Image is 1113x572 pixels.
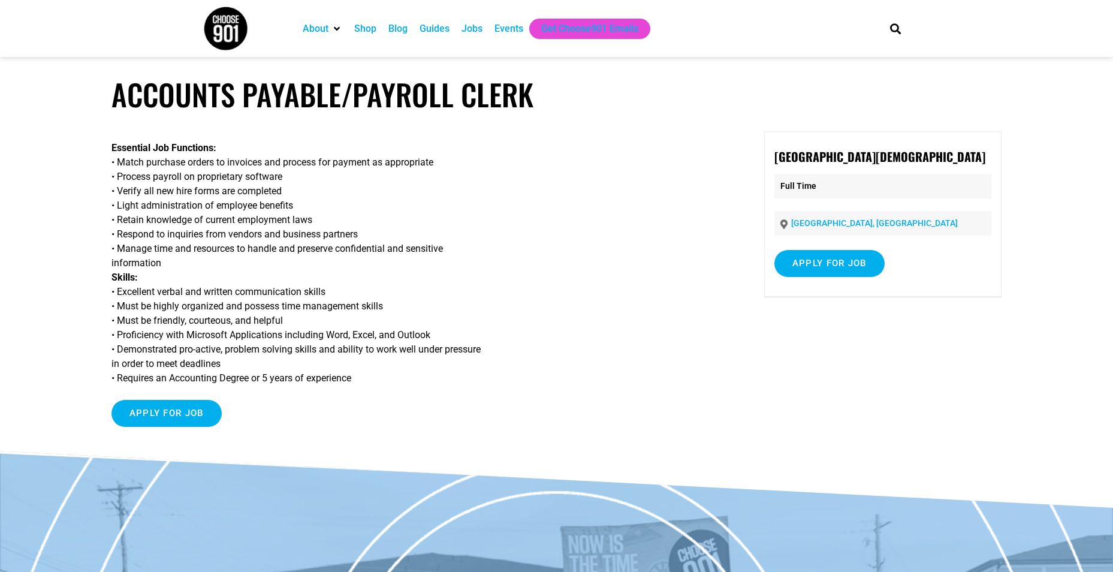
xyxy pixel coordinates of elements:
strong: [GEOGRAPHIC_DATA][DEMOGRAPHIC_DATA] [774,147,985,165]
div: About [297,19,348,39]
strong: Skills: [111,272,138,283]
a: Get Choose901 Emails [541,22,638,36]
p: Full Time [774,174,991,198]
p: • Match purchase orders to invoices and process for payment as appropriate • Process payroll on p... [111,141,720,386]
a: Events [494,22,523,36]
a: Blog [388,22,408,36]
a: Shop [354,22,376,36]
a: [GEOGRAPHIC_DATA], [GEOGRAPHIC_DATA] [791,218,958,228]
h1: Accounts Payable/Payroll Clerk [111,77,1002,112]
nav: Main nav [297,19,870,39]
div: Search [885,19,905,38]
a: Jobs [462,22,482,36]
a: About [303,22,328,36]
input: Apply for job [774,250,885,277]
a: Guides [420,22,450,36]
input: Apply for job [111,400,222,427]
strong: Essential Job Functions: [111,142,216,153]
